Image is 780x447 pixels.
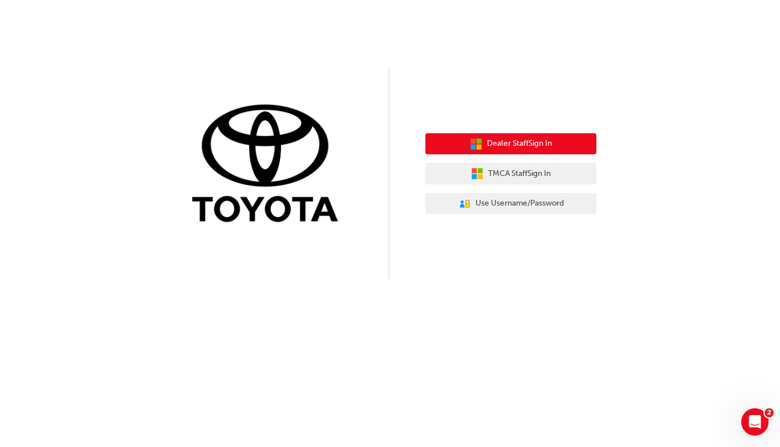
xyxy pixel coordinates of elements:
[476,197,564,210] span: Use Username/Password
[487,137,552,150] span: Dealer Staff Sign In
[741,408,769,436] iframe: Intercom live chat
[184,102,355,228] img: Trak
[488,167,551,181] span: TMCA Staff Sign In
[425,163,596,184] button: TMCA StaffSign In
[425,133,596,155] button: Dealer StaffSign In
[765,408,774,417] span: 2
[425,193,596,215] button: Use Username/Password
